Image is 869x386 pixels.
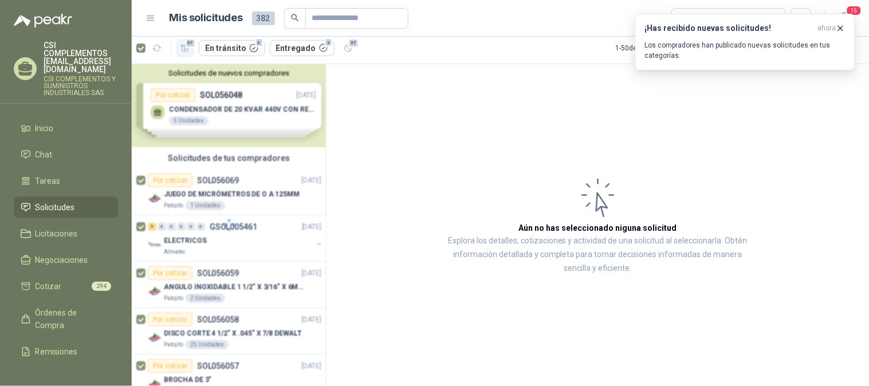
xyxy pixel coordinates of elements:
span: Inicio [36,122,54,135]
p: CSI COMPLEMENTOS [EMAIL_ADDRESS][DOMAIN_NAME] [44,41,118,73]
p: Explora los detalles, cotizaciones y actividad de una solicitud al seleccionarla. Obtén informaci... [441,234,754,275]
span: Licitaciones [36,227,78,240]
span: 294 [92,282,111,291]
button: ¡Has recibido nuevas solicitudes!ahora Los compradores han publicado nuevas solicitudes en tus ca... [635,14,855,70]
a: Solicitudes [14,196,118,218]
span: 37 [348,38,359,48]
button: Entregado3 [270,40,335,56]
button: En tránsito3 [199,40,265,56]
span: Cotizar [36,280,62,293]
p: Los compradores han publicado nuevas solicitudes en tus categorías. [645,40,846,61]
span: 15 [846,5,862,16]
span: Solicitudes [36,201,75,214]
span: 3 [325,38,333,48]
span: Chat [36,148,53,161]
a: Órdenes de Compra [14,302,118,336]
a: Remisiones [14,341,118,363]
p: CSI COMPLEMENTOS Y SUMINISTROS INDUSTRIALES SAS [44,76,118,96]
span: ahora [818,23,836,33]
a: Licitaciones [14,223,118,245]
h3: Aún no has seleccionado niguna solicitud [519,222,677,234]
h3: ¡Has recibido nuevas solicitudes! [645,23,813,33]
a: Cotizar294 [14,275,118,297]
button: 15 [835,8,855,29]
span: Órdenes de Compra [36,306,107,332]
span: 382 [252,11,275,25]
span: 3 [255,38,263,48]
h1: Mis solicitudes [170,10,243,26]
button: 37 [339,39,357,57]
span: Negociaciones [36,254,88,266]
span: 37 [185,38,196,48]
span: Remisiones [36,345,78,358]
a: Tareas [14,170,118,192]
button: 37 [176,39,194,57]
span: search [291,14,299,22]
div: 1 - 50 de 282 [616,39,686,57]
img: Logo peakr [14,14,72,27]
div: Todas [679,12,703,25]
a: Inicio [14,117,118,139]
a: Chat [14,144,118,166]
a: Negociaciones [14,249,118,271]
span: Tareas [36,175,61,187]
